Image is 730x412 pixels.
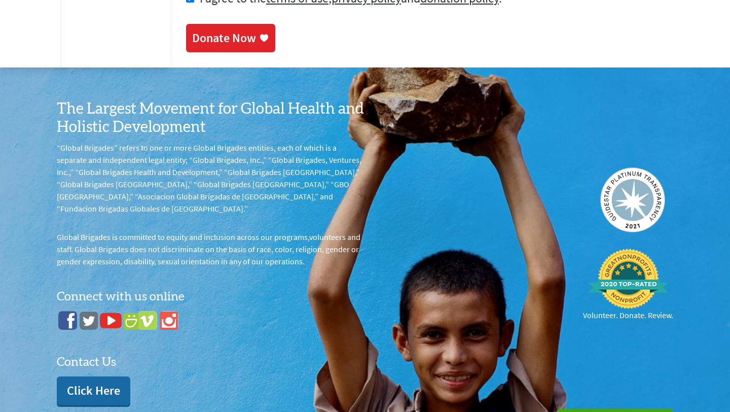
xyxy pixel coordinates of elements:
[186,24,275,52] a: Donate Now
[57,142,365,215] p: “Global Brigades” refers to one or more Global Brigades entities, each of which is a separate and...
[583,309,673,321] p: Volunteer. Donate. Review.
[57,231,365,267] p: Global Brigades is committed to equity and inclusion across our programs,volunteers and staff. Gl...
[57,376,130,405] a: Click Here
[588,249,669,310] img: 2020 Top-rated nonprofits and charities
[57,348,365,370] h4: Contact Us
[57,284,365,305] h4: Connect with us online
[583,249,673,322] a: Volunteer. Donate. Review.
[192,30,256,46] div: Donate Now
[57,100,365,136] h3: The Largest Movement for Global Health and Holistic Development
[124,313,139,329] img: icon_smugmug.c8a20fed67501a237c1af5c9f669a5c5.png
[67,383,120,399] p: Click Here
[600,167,665,232] img: Guidestar 2019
